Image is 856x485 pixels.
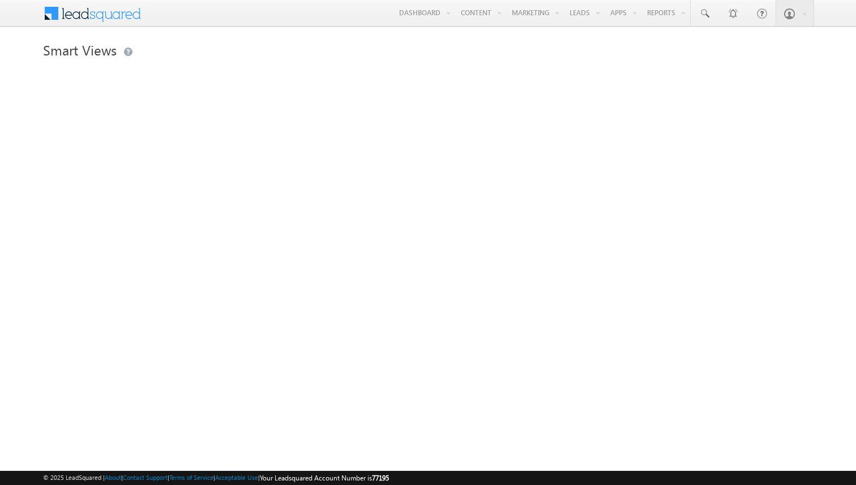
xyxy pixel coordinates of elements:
span: 77195 [372,474,389,482]
span: Your Leadsquared Account Number is [260,474,389,482]
a: Contact Support [123,474,168,481]
span: Smart Views [43,41,117,59]
a: Acceptable Use [215,474,258,481]
a: About [105,474,121,481]
span: © 2025 LeadSquared | | | | | [43,473,389,483]
a: Terms of Service [169,474,213,481]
